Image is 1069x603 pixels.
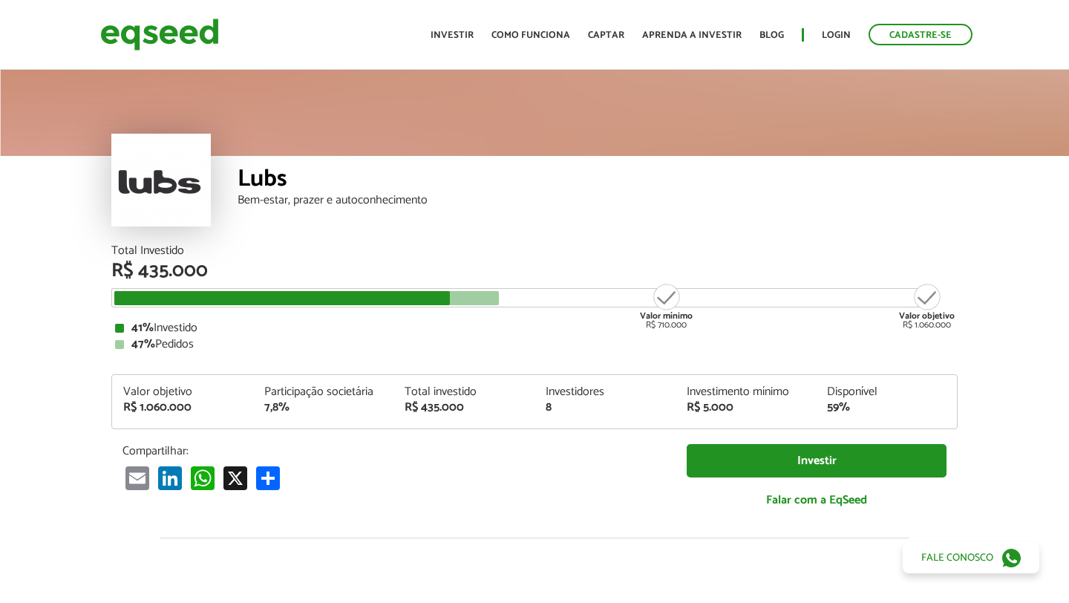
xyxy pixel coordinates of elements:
[588,30,624,40] a: Captar
[491,30,570,40] a: Como funciona
[115,322,954,334] div: Investido
[899,309,955,323] strong: Valor objetivo
[687,386,805,398] div: Investimento mínimo
[546,402,664,414] div: 8
[827,402,946,414] div: 59%
[638,282,694,330] div: R$ 710.000
[869,24,972,45] a: Cadastre-se
[238,195,958,206] div: Bem-estar, prazer e autoconhecimento
[642,30,742,40] a: Aprenda a investir
[220,466,250,490] a: X
[822,30,851,40] a: Login
[100,15,219,54] img: EqSeed
[687,485,947,515] a: Falar com a EqSeed
[131,318,154,338] strong: 41%
[759,30,784,40] a: Blog
[122,466,152,490] a: Email
[405,386,523,398] div: Total investido
[899,282,955,330] div: R$ 1.060.000
[122,444,664,458] p: Compartilhar:
[546,386,664,398] div: Investidores
[188,466,218,490] a: WhatsApp
[111,261,958,281] div: R$ 435.000
[431,30,474,40] a: Investir
[123,386,242,398] div: Valor objetivo
[687,444,947,477] a: Investir
[253,466,283,490] a: Compartilhar
[131,334,155,354] strong: 47%
[123,402,242,414] div: R$ 1.060.000
[155,466,185,490] a: LinkedIn
[827,386,946,398] div: Disponível
[264,386,383,398] div: Participação societária
[111,245,958,257] div: Total Investido
[238,167,958,195] div: Lubs
[640,309,693,323] strong: Valor mínimo
[903,542,1039,573] a: Fale conosco
[115,339,954,351] div: Pedidos
[405,402,523,414] div: R$ 435.000
[264,402,383,414] div: 7,8%
[687,402,805,414] div: R$ 5.000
